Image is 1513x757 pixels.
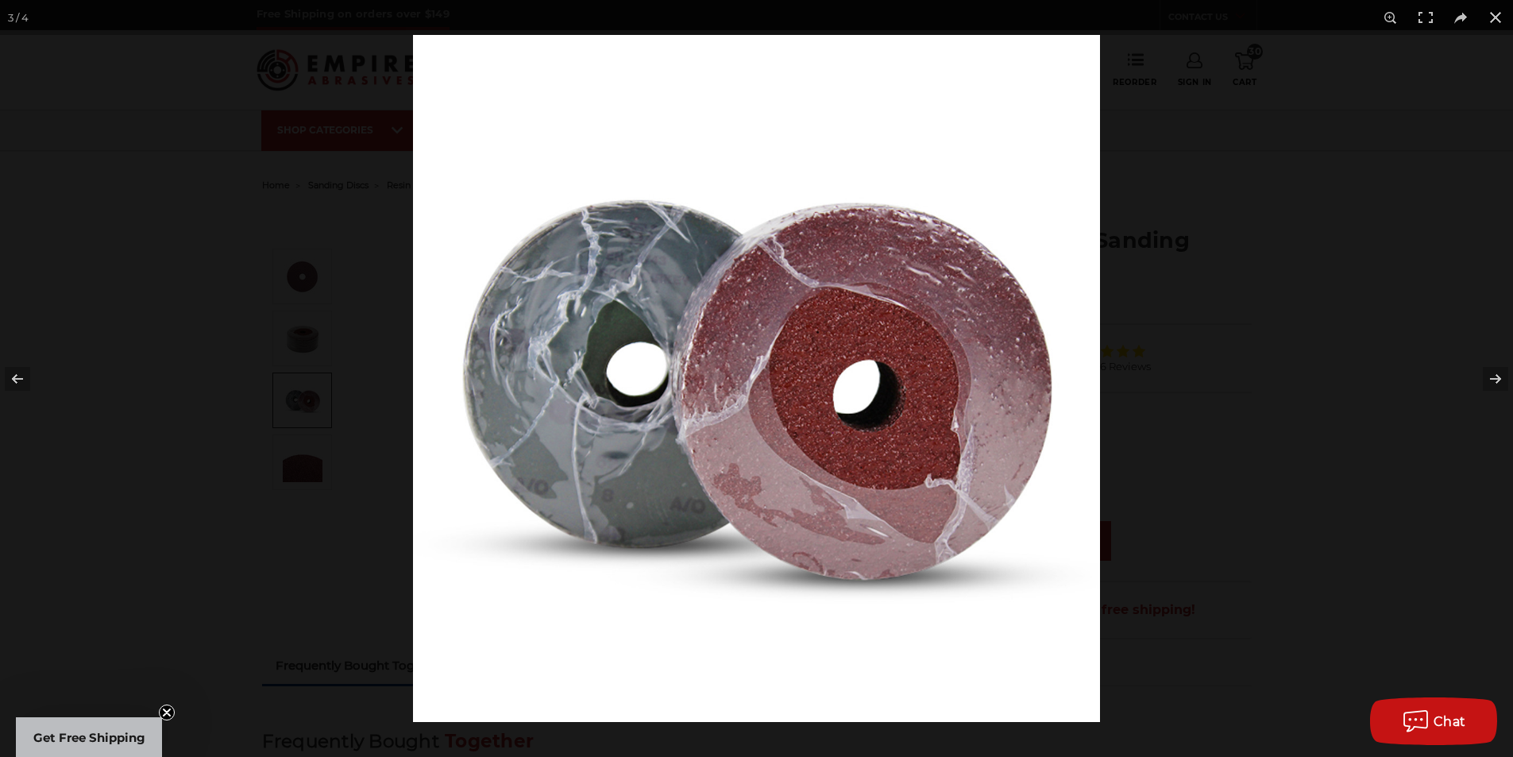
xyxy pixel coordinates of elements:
[16,717,162,757] div: Get Free ShippingClose teaser
[1434,714,1466,729] span: Chat
[33,730,145,745] span: Get Free Shipping
[159,705,175,720] button: Close teaser
[1457,339,1513,419] button: Next (arrow right)
[1370,697,1497,745] button: Chat
[413,35,1100,722] img: 4.5_inch_AOX_Resin_Fiber_Disc_-_front_back__87380.1594759801.jpg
